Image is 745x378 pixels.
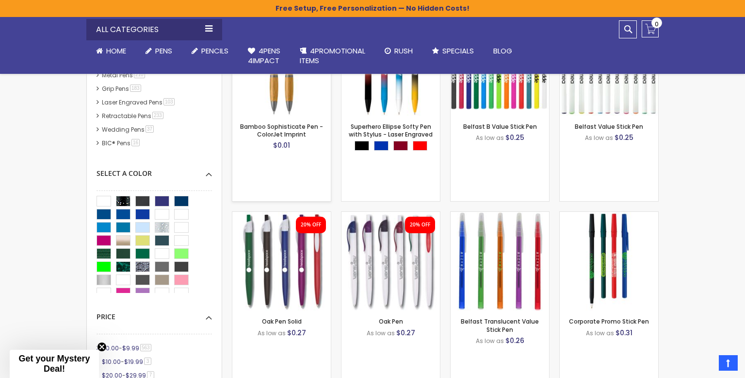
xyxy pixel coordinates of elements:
[615,328,632,338] span: $0.31
[719,355,738,371] a: Top
[569,317,649,326] a: Corporate Promo Stick Pen
[86,40,136,62] a: Home
[99,139,143,147] a: BIC® Pens16
[655,19,659,29] span: 0
[240,122,323,138] a: Bamboo Sophisticate Pen - ColorJet Imprint
[232,212,331,310] img: Oak Pen Solid
[461,317,539,333] a: Belfast Translucent Value Stick Pen
[287,328,306,338] span: $0.27
[10,350,99,378] div: Get your Mystery Deal!Close teaser
[155,46,172,56] span: Pens
[86,19,222,40] div: All Categories
[341,212,440,310] img: Oak Pen
[124,358,143,366] span: $19.99
[201,46,228,56] span: Pencils
[374,141,389,151] div: Blue
[476,337,504,345] span: As low as
[493,46,512,56] span: Blog
[379,317,403,326] a: Oak Pen
[484,40,522,62] a: Blog
[585,134,613,142] span: As low as
[106,46,126,56] span: Home
[18,354,90,374] span: Get your Mystery Deal!
[422,40,484,62] a: Specials
[463,122,537,131] a: Belfast B Value Stick Pen
[238,40,290,72] a: 4Pens4impact
[144,358,151,365] span: 3
[273,140,290,150] span: $0.01
[642,20,659,37] a: 0
[262,317,302,326] a: Oak Pen Solid
[99,112,167,120] a: Retractable Pens233
[442,46,474,56] span: Specials
[410,222,430,228] div: 20% OFF
[300,46,365,66] span: 4PROMOTIONAL ITEMS
[248,46,280,66] span: 4Pens 4impact
[130,85,141,92] span: 183
[341,211,440,220] a: Oak Pen
[99,71,148,79] a: Metal Pens210
[182,40,238,62] a: Pencils
[232,211,331,220] a: Oak Pen Solid
[99,358,155,366] a: $10.00-$19.993
[560,212,658,310] img: Corporate Promo Stick Pen
[97,342,107,352] button: Close teaser
[355,141,369,151] div: Black
[505,133,524,142] span: $0.25
[393,141,408,151] div: Burgundy
[367,329,395,337] span: As low as
[97,305,212,322] div: Price
[375,40,422,62] a: Rush
[99,125,157,134] a: Wedding Pens37
[615,133,633,142] span: $0.25
[99,344,155,352] a: $0.00-$9.99563
[99,85,145,93] a: Grip Pens183
[102,358,121,366] span: $10.00
[413,141,427,151] div: Red
[134,71,145,78] span: 210
[131,139,140,146] span: 16
[396,328,415,338] span: $0.27
[152,112,163,119] span: 233
[290,40,375,72] a: 4PROMOTIONALITEMS
[349,122,433,138] a: Superhero Ellipse Softy Pen with Stylus - Laser Engraved
[476,134,504,142] span: As low as
[560,211,658,220] a: Corporate Promo Stick Pen
[146,125,154,133] span: 37
[575,122,643,131] a: Belfast Value Stick Pen
[97,162,212,178] div: Select A Color
[394,46,413,56] span: Rush
[163,98,175,105] span: 103
[99,98,178,106] a: Laser Engraved Pens103
[451,212,549,310] img: Belfast Translucent Value Stick Pen
[586,329,614,337] span: As low as
[301,222,321,228] div: 20% OFF
[122,344,139,352] span: $9.99
[140,344,151,351] span: 563
[451,211,549,220] a: Belfast Translucent Value Stick Pen
[102,344,119,352] span: $0.00
[258,329,286,337] span: As low as
[136,40,182,62] a: Pens
[505,336,524,345] span: $0.26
